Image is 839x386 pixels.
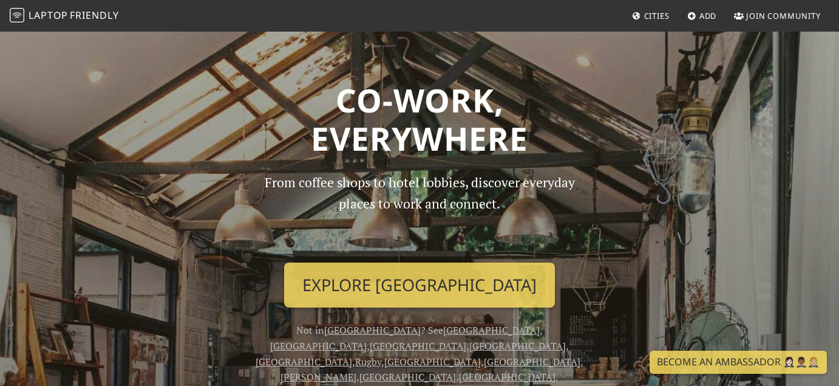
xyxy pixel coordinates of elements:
[699,10,717,21] span: Add
[682,5,722,27] a: Add
[256,355,352,368] a: [GEOGRAPHIC_DATA]
[280,370,356,384] a: [PERSON_NAME]
[359,370,456,384] a: [GEOGRAPHIC_DATA]
[370,339,466,353] a: [GEOGRAPHIC_DATA]
[469,339,566,353] a: [GEOGRAPHIC_DATA]
[627,5,674,27] a: Cities
[29,9,68,22] span: Laptop
[10,8,24,22] img: LaptopFriendly
[355,355,381,368] a: Rugby
[484,355,580,368] a: [GEOGRAPHIC_DATA]
[254,172,585,253] p: From coffee shops to hotel lobbies, discover everyday places to work and connect.
[729,5,826,27] a: Join Community
[270,339,367,353] a: [GEOGRAPHIC_DATA]
[459,370,555,384] a: [GEOGRAPHIC_DATA]
[324,323,421,337] a: [GEOGRAPHIC_DATA]
[746,10,821,21] span: Join Community
[81,81,758,158] h1: Co-work, Everywhere
[443,323,540,337] a: [GEOGRAPHIC_DATA]
[70,9,118,22] span: Friendly
[384,355,481,368] a: [GEOGRAPHIC_DATA]
[650,351,827,374] a: Become an Ambassador 🤵🏻‍♀️🤵🏾‍♂️🤵🏼‍♀️
[284,263,555,308] a: Explore [GEOGRAPHIC_DATA]
[10,5,119,27] a: LaptopFriendly LaptopFriendly
[644,10,670,21] span: Cities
